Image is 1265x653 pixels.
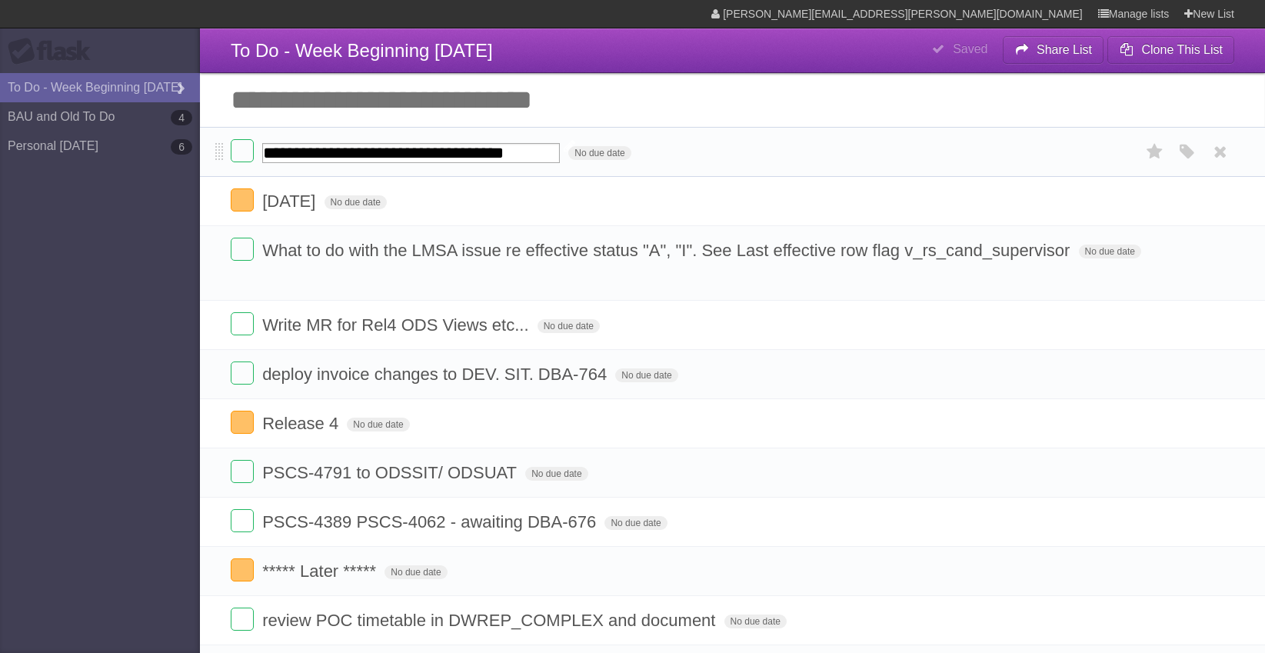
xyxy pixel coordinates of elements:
span: No due date [724,615,787,628]
span: No due date [525,467,588,481]
label: Done [231,509,254,532]
b: Saved [953,42,987,55]
span: No due date [347,418,409,431]
span: Write MR for Rel4 ODS Views etc... [262,315,532,335]
button: Share List [1003,36,1104,64]
span: No due date [1079,245,1141,258]
label: Done [231,608,254,631]
b: 4 [171,110,192,125]
label: Done [231,238,254,261]
span: No due date [325,195,387,209]
span: PSCS-4389 PSCS-4062 - awaiting DBA-676 [262,512,600,531]
span: To Do - Week Beginning [DATE] [231,40,493,61]
b: 6 [171,139,192,155]
span: [DATE] [262,192,319,211]
div: Flask [8,38,100,65]
span: PSCS-4791 to ODSSIT/ ODSUAT [262,463,521,482]
label: Done [231,139,254,162]
span: No due date [604,516,667,530]
span: No due date [568,146,631,160]
button: Clone This List [1107,36,1234,64]
label: Star task [1140,139,1170,165]
span: No due date [538,319,600,333]
span: No due date [384,565,447,579]
b: Share List [1037,43,1092,56]
span: Release 4 [262,414,342,433]
label: Done [231,558,254,581]
b: Clone This List [1141,43,1223,56]
span: No due date [615,368,677,382]
label: Done [231,361,254,385]
label: Done [231,312,254,335]
span: What to do with the LMSA issue re effective status "A", "I". See Last effective row flag v_rs_can... [262,241,1074,260]
span: review POC timetable in DWREP_COMPLEX and document [262,611,719,630]
span: deploy invoice changes to DEV. SIT. DBA-764 [262,365,611,384]
label: Done [231,188,254,212]
label: Done [231,460,254,483]
label: Done [231,411,254,434]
